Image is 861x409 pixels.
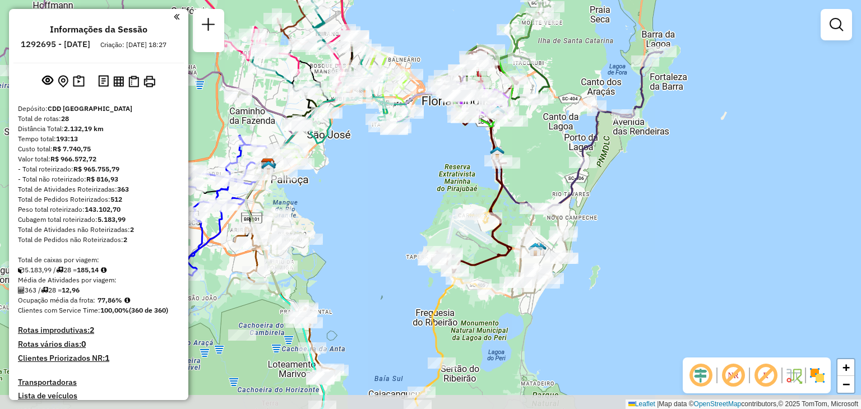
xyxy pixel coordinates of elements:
div: Peso total roteirizado: [18,204,179,215]
button: Imprimir Rotas [141,73,158,90]
strong: 2 [90,325,94,335]
i: Total de rotas [56,267,63,273]
h6: 1292695 - [DATE] [21,39,90,49]
strong: 363 [117,185,129,193]
button: Visualizar relatório de Roteirização [111,73,126,89]
div: 5.183,99 / 28 = [18,265,179,275]
span: Exibir NR [720,362,747,389]
i: Meta Caixas/viagem: 175,16 Diferença: 9,98 [101,267,107,273]
h4: Lista de veículos [18,391,179,401]
div: Total de Pedidos Roteirizados: [18,194,179,204]
strong: R$ 7.740,75 [53,145,91,153]
button: Logs desbloquear sessão [96,73,111,90]
div: Valor total: [18,154,179,164]
div: 363 / 28 = [18,285,179,295]
img: Ilha Centro [490,105,505,120]
span: Exibir rótulo [752,362,779,389]
div: Custo total: [18,144,179,154]
a: Nova sessão e pesquisa [197,13,220,39]
img: 712 UDC Full Palhoça [261,160,276,175]
div: Cubagem total roteirizado: [18,215,179,225]
div: Criação: [DATE] 18:27 [96,40,171,50]
a: OpenStreetMap [694,400,742,408]
a: Zoom out [837,376,854,393]
div: Total de Atividades Roteirizadas: [18,184,179,194]
div: Depósito: [18,104,179,114]
img: Fluxo de ruas [785,366,803,384]
strong: (360 de 360) [129,306,168,314]
a: Clique aqui para minimizar o painel [174,10,179,23]
div: Média de Atividades por viagem: [18,275,179,285]
h4: Transportadoras [18,378,179,387]
strong: 28 [61,114,69,123]
h4: Clientes Priorizados NR: [18,354,179,363]
span: − [843,377,850,391]
em: Média calculada utilizando a maior ocupação (%Peso ou %Cubagem) de cada rota da sessão. Rotas cro... [124,297,130,304]
i: Total de Atividades [18,287,25,294]
span: + [843,360,850,374]
strong: 5.183,99 [98,215,126,224]
h4: Informações da Sessão [50,24,147,35]
div: Total de rotas: [18,114,179,124]
button: Visualizar Romaneio [126,73,141,90]
img: Exibir/Ocultar setores [808,366,826,384]
button: Exibir sessão original [40,72,55,90]
strong: 193:13 [56,134,78,143]
img: FAD - Pirajubae [490,146,504,160]
a: Zoom in [837,359,854,376]
strong: CDD [GEOGRAPHIC_DATA] [48,104,132,113]
div: Distância Total: [18,124,179,134]
button: Centralizar mapa no depósito ou ponto de apoio [55,73,71,90]
div: Map data © contributors,© 2025 TomTom, Microsoft [626,399,861,409]
img: CDD Florianópolis [261,158,275,173]
span: Ocultar deslocamento [687,362,714,389]
strong: R$ 966.572,72 [50,155,96,163]
h4: Rotas vários dias: [18,340,179,349]
span: Ocupação média da frota: [18,296,95,304]
strong: 2 [123,235,127,244]
a: Exibir filtros [825,13,848,36]
strong: 12,96 [62,286,80,294]
div: - Total não roteirizado: [18,174,179,184]
div: - Total roteirizado: [18,164,179,174]
div: Total de Pedidos não Roteirizados: [18,235,179,245]
strong: R$ 965.755,79 [73,165,119,173]
strong: 0 [81,339,86,349]
span: | [657,400,659,408]
strong: 143.102,70 [85,205,121,213]
div: Tempo total: [18,134,179,144]
strong: 100,00% [100,306,129,314]
strong: R$ 816,93 [86,175,118,183]
i: Cubagem total roteirizado [18,267,25,273]
strong: 2 [130,225,134,234]
strong: 512 [110,195,122,203]
i: Total de rotas [41,287,48,294]
img: WCL - Campeche [528,242,543,257]
strong: 1 [105,353,109,363]
button: Painel de Sugestão [71,73,87,90]
strong: 185,14 [77,266,99,274]
div: Total de Atividades não Roteirizadas: [18,225,179,235]
strong: 2.132,19 km [64,124,104,133]
strong: 77,86% [98,296,122,304]
a: Leaflet [628,400,655,408]
div: Total de caixas por viagem: [18,255,179,265]
h4: Rotas improdutivas: [18,326,179,335]
span: Clientes com Service Time: [18,306,100,314]
img: 2368 - Warecloud Autódromo [532,241,547,256]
